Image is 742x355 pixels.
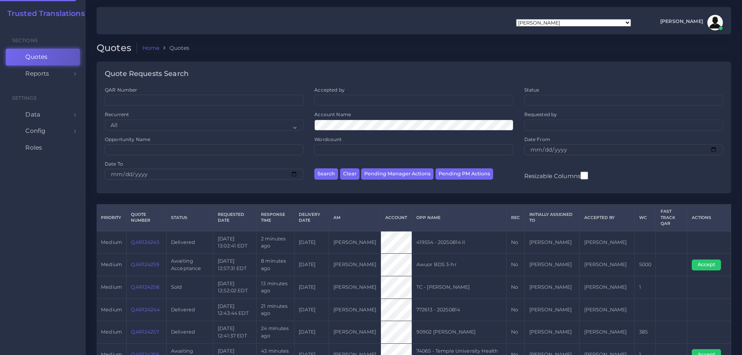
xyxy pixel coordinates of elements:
td: [DATE] [294,298,329,321]
label: Wordcount [314,136,342,143]
a: QAR124245 [131,239,159,245]
button: Search [314,168,338,180]
td: [DATE] 12:57:31 EDT [213,254,256,276]
td: [PERSON_NAME] [580,276,634,298]
label: Recurrent [105,111,129,118]
label: Date From [524,136,550,143]
th: Quote Number [127,205,167,231]
span: Roles [25,143,42,152]
h2: Quotes [97,42,137,54]
td: [PERSON_NAME] [329,276,381,298]
td: [DATE] [294,276,329,298]
td: [DATE] 13:02:41 EDT [213,231,256,254]
td: [PERSON_NAME] [525,298,580,321]
span: medium [101,284,122,290]
span: Sections [12,37,38,43]
td: 13 minutes ago [256,276,294,298]
a: Config [6,123,80,139]
button: Pending Manager Actions [361,168,434,180]
span: medium [101,307,122,313]
span: Config [25,127,46,135]
td: No [507,254,525,276]
a: QAR124258 [131,284,159,290]
th: WC [634,205,656,231]
th: Requested Date [213,205,256,231]
th: Priority [97,205,127,231]
td: [PERSON_NAME] [525,276,580,298]
td: [PERSON_NAME] [580,231,634,254]
th: Fast Track QAR [656,205,687,231]
a: Trusted Translations [2,9,85,18]
button: Clear [340,168,360,180]
td: No [507,276,525,298]
th: Delivery Date [294,205,329,231]
td: [DATE] [294,254,329,276]
label: Resizable Columns [524,171,588,180]
td: [PERSON_NAME] [580,254,634,276]
a: QAR124244 [131,307,159,313]
td: No [507,321,525,344]
a: Reports [6,65,80,82]
span: Settings [12,95,37,101]
a: Quotes [6,49,80,65]
td: [DATE] [294,231,329,254]
a: Home [143,44,160,52]
td: [PERSON_NAME] [525,231,580,254]
td: [DATE] 12:52:02 EDT [213,276,256,298]
td: 2 minutes ago [256,231,294,254]
th: Accepted by [580,205,634,231]
td: 8 minutes ago [256,254,294,276]
th: Status [166,205,213,231]
td: [PERSON_NAME] [329,321,381,344]
span: Data [25,110,40,119]
td: Delivered [166,321,213,344]
td: Delivered [166,231,213,254]
td: Delivered [166,298,213,321]
span: Reports [25,69,49,78]
td: 21 minutes ago [256,298,294,321]
td: [PERSON_NAME] [329,231,381,254]
td: [PERSON_NAME] [329,254,381,276]
a: Roles [6,140,80,156]
th: REC [507,205,525,231]
td: [DATE] [294,321,329,344]
td: 90902 [PERSON_NAME] [412,321,506,344]
td: [PERSON_NAME] [525,254,580,276]
th: Response Time [256,205,294,231]
img: avatar [707,15,723,30]
label: Accepted by [314,87,345,93]
a: Data [6,106,80,123]
label: Account Name [314,111,351,118]
th: Opp Name [412,205,506,231]
button: Accept [692,260,721,270]
li: Quotes [159,44,189,52]
td: 772613 - 20250814 [412,298,506,321]
td: 1 [634,276,656,298]
td: 24 minutes ago [256,321,294,344]
a: QAR124259 [131,261,159,267]
td: 419554 - 20250814 II [412,231,506,254]
td: [PERSON_NAME] [525,321,580,344]
label: Status [524,87,539,93]
td: [PERSON_NAME] [580,321,634,344]
td: No [507,298,525,321]
label: Requested by [524,111,557,118]
a: [PERSON_NAME]avatar [656,15,726,30]
td: [DATE] 12:41:37 EDT [213,321,256,344]
td: No [507,231,525,254]
span: [PERSON_NAME] [660,19,703,24]
span: medium [101,239,122,245]
td: Sold [166,276,213,298]
th: Initially Assigned to [525,205,580,231]
button: Pending PM Actions [435,168,493,180]
span: Quotes [25,53,48,61]
th: AM [329,205,381,231]
td: Awaiting Acceptance [166,254,213,276]
label: Date To [105,161,123,167]
a: Accept [692,261,726,267]
td: TC - [PERSON_NAME] [412,276,506,298]
td: Awuor BDS 3-hr [412,254,506,276]
th: Actions [687,205,731,231]
span: medium [101,329,122,335]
